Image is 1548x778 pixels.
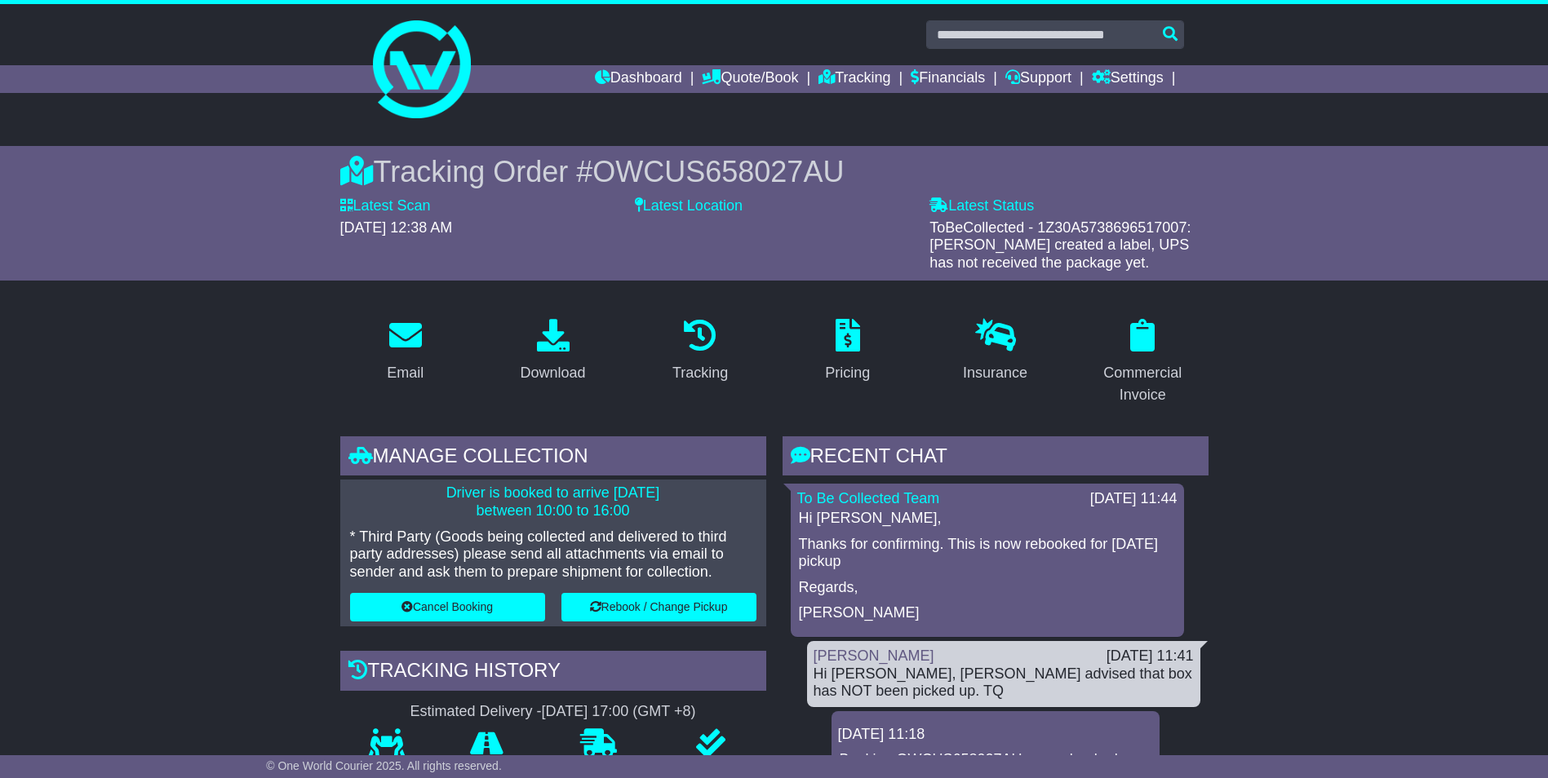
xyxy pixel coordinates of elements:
p: [PERSON_NAME] [799,604,1176,622]
a: To Be Collected Team [797,490,940,506]
div: Manage collection [340,436,766,480]
div: [DATE] 11:44 [1090,490,1178,508]
div: [DATE] 11:18 [838,726,1153,744]
div: Tracking [672,362,728,384]
button: Cancel Booking [350,593,545,621]
a: Dashboard [595,65,682,93]
label: Latest Location [635,197,743,215]
div: Commercial Invoice [1088,362,1198,406]
span: OWCUS658027AU [592,155,844,188]
a: Download [509,313,596,390]
a: Tracking [662,313,739,390]
div: Insurance [963,362,1027,384]
div: RECENT CHAT [783,436,1209,480]
div: Hi [PERSON_NAME], [PERSON_NAME] advised that box has NOT been picked up. TQ [814,665,1194,701]
div: Email [387,362,424,384]
p: * Third Party (Goods being collected and delivered to third party addresses) please send all atta... [350,528,756,581]
span: [DATE] 12:38 AM [340,219,453,236]
a: Pricing [814,313,880,390]
p: Booking OWCUS658027AU was rebooked. [840,751,1151,769]
label: Latest Scan [340,197,431,215]
a: Insurance [952,313,1038,390]
div: Pricing [825,362,870,384]
p: Regards, [799,579,1176,597]
label: Latest Status [929,197,1034,215]
div: [DATE] 11:41 [1107,648,1194,665]
p: Driver is booked to arrive [DATE] between 10:00 to 16:00 [350,484,756,519]
span: © One World Courier 2025. All rights reserved. [266,759,502,772]
span: ToBeCollected - 1Z30A5738696517007: [PERSON_NAME] created a label, UPS has not received the packa... [929,219,1191,271]
a: Settings [1092,65,1164,93]
div: Estimated Delivery - [340,703,766,721]
a: Email [376,313,434,390]
a: [PERSON_NAME] [814,648,934,664]
div: Tracking Order # [340,154,1209,189]
div: [DATE] 17:00 (GMT +8) [542,703,696,721]
p: Thanks for confirming. This is now rebooked for [DATE] pickup [799,536,1176,571]
a: Financials [911,65,985,93]
div: Tracking history [340,651,766,695]
div: Download [520,362,585,384]
a: Quote/Book [702,65,798,93]
a: Support [1005,65,1071,93]
a: Tracking [818,65,890,93]
button: Rebook / Change Pickup [561,593,756,621]
p: Hi [PERSON_NAME], [799,510,1176,528]
a: Commercial Invoice [1077,313,1209,412]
